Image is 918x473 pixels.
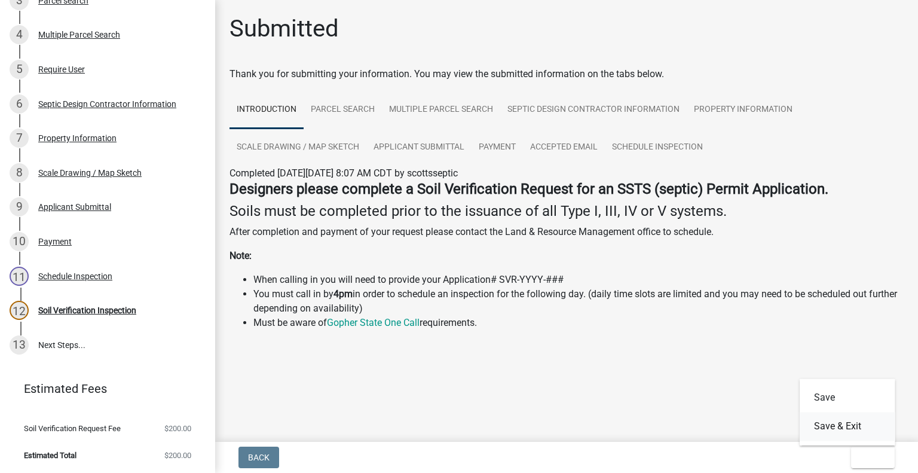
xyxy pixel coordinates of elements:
[472,129,523,167] a: Payment
[10,60,29,79] div: 5
[327,317,420,328] a: Gopher State One Call
[687,91,800,129] a: Property Information
[861,453,878,462] span: Exit
[24,425,121,432] span: Soil Verification Request Fee
[333,288,353,300] strong: 4pm
[10,94,29,114] div: 6
[229,129,366,167] a: Scale Drawing / Map Sketch
[800,412,895,441] button: Save & Exit
[10,129,29,148] div: 7
[253,287,904,316] li: You must call in by in order to schedule an inspection for the following day. (daily time slots a...
[24,451,76,459] span: Estimated Total
[304,91,382,129] a: Parcel search
[229,167,458,179] span: Completed [DATE][DATE] 8:07 AM CDT by scottsseptic
[10,301,29,320] div: 12
[523,129,605,167] a: Accepted Email
[38,237,72,246] div: Payment
[253,316,904,330] li: Must be aware of requirements.
[38,272,112,280] div: Schedule Inspection
[229,250,252,261] strong: Note:
[10,377,196,401] a: Estimated Fees
[38,306,136,315] div: Soil Verification Inspection
[164,451,191,459] span: $200.00
[500,91,687,129] a: Septic Design Contractor Information
[605,129,710,167] a: Schedule Inspection
[38,65,85,74] div: Require User
[253,273,904,287] li: When calling in you will need to provide your Application# SVR-YYYY-###
[229,67,904,81] div: Thank you for submitting your information. You may view the submitted information on the tabs below.
[164,425,191,432] span: $200.00
[38,100,176,108] div: Septic Design Contractor Information
[10,335,29,355] div: 13
[238,447,279,468] button: Back
[10,267,29,286] div: 11
[38,169,142,177] div: Scale Drawing / Map Sketch
[800,379,895,445] div: Exit
[229,14,339,43] h1: Submitted
[38,134,117,142] div: Property Information
[382,91,500,129] a: Multiple Parcel Search
[10,163,29,182] div: 8
[229,91,304,129] a: Introduction
[366,129,472,167] a: Applicant Submittal
[10,25,29,44] div: 4
[38,203,111,211] div: Applicant Submittal
[851,447,895,468] button: Exit
[10,197,29,216] div: 9
[229,225,904,239] p: After completion and payment of your request please contact the Land & Resource Management office...
[248,453,270,462] span: Back
[38,30,120,39] div: Multiple Parcel Search
[229,203,904,220] h4: Soils must be completed prior to the issuance of all Type I, III, IV or V systems.
[800,383,895,412] button: Save
[229,181,828,197] strong: Designers please complete a Soil Verification Request for an SSTS (septic) Permit Application.
[10,232,29,251] div: 10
